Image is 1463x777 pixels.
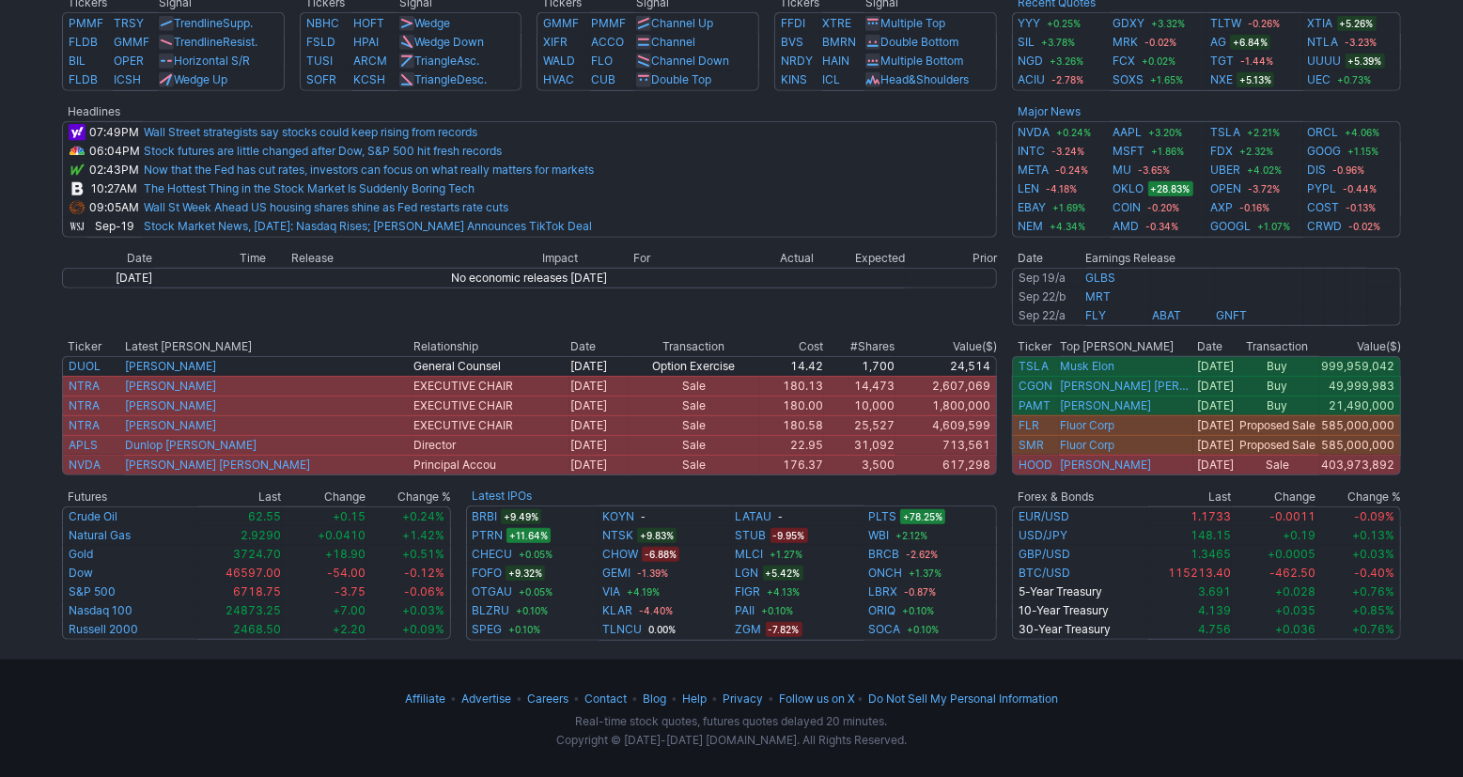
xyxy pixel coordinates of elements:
a: COIN [1113,198,1142,217]
a: Wedge [414,16,450,30]
th: Time [153,249,267,268]
td: 180.58 [759,415,824,435]
a: XIFR [543,35,568,49]
a: SOFR [306,72,336,86]
th: Value($) [895,337,997,356]
a: LATAU [736,507,772,526]
a: ORCL [1308,123,1339,142]
th: Value($) [1319,337,1401,356]
a: [PERSON_NAME] [PERSON_NAME] [125,458,310,472]
td: 06:04PM [86,142,143,161]
a: Dow [69,566,93,580]
span: +4.06% [1343,125,1383,140]
a: LGN [736,564,759,583]
td: 07:49PM [86,121,143,142]
a: MRK [1113,33,1139,52]
a: FIGR [736,583,761,601]
a: KLAR [602,601,632,620]
a: APLS [69,438,98,452]
a: Careers [527,692,568,706]
th: Prior [906,249,997,268]
th: Actual [724,249,815,268]
a: Major News [1018,104,1081,118]
a: TLTW [1210,14,1241,33]
a: TUSI [306,54,333,68]
td: 10:27AM [86,179,143,198]
a: Musk Elon [1060,359,1114,374]
th: Earnings Release [1085,249,1401,268]
a: NRDY [781,54,813,68]
a: INTC [1018,142,1045,161]
th: Release [290,249,541,268]
a: Stock Market News, [DATE]: Nasdaq Rises; [PERSON_NAME] Announces TikTok Deal [144,219,592,233]
a: GLBS [1086,271,1116,285]
a: AAPL [1113,123,1143,142]
span: +5.13% [1237,72,1274,87]
th: Transaction [1236,337,1319,356]
th: Ticker [1012,337,1059,356]
a: Affiliate [405,692,445,706]
td: 21,490,000 [1319,396,1401,415]
td: EXECUTIVE CHAIR [412,396,569,415]
a: FLO [591,54,613,68]
a: Russell 2000 [69,622,138,636]
a: AG [1210,33,1226,52]
a: [PERSON_NAME] [125,418,216,432]
a: DUOL [69,359,101,373]
span: -0.02% [1143,35,1180,50]
a: CRWD [1308,217,1343,236]
td: 2,607,069 [895,376,997,396]
a: FOFO [472,564,502,583]
span: +4.34% [1047,219,1088,234]
a: [PERSON_NAME] [125,359,216,373]
th: Cost [759,337,824,356]
td: 14.42 [759,356,824,376]
span: -0.26% [1245,16,1283,31]
a: OTGAU [472,583,512,601]
a: XTRE [822,16,851,30]
a: GEMI [602,564,630,583]
a: GOOG [1308,142,1342,161]
a: STUB [736,526,767,545]
a: BMRN [822,35,856,49]
th: Impact [541,249,632,268]
td: [DATE] [569,376,629,396]
a: SPEG [472,620,502,639]
a: [PERSON_NAME] [1060,398,1151,413]
a: KOYN [602,507,634,526]
a: ACIU [1018,70,1045,89]
span: +1.65% [1148,72,1187,87]
a: Advertise [461,692,511,706]
span: +1.07% [1254,219,1293,234]
th: For [632,249,724,268]
td: 1,800,000 [895,396,997,415]
a: [PERSON_NAME] [PERSON_NAME] [1060,379,1192,394]
td: Sale [629,415,759,435]
span: Trendline [174,16,223,30]
a: Fluor Corp [1060,438,1114,453]
span: +1.86% [1149,144,1188,159]
a: HOOD [1019,458,1052,472]
a: TRSY [114,16,144,30]
a: AXP [1210,198,1233,217]
a: [PERSON_NAME] [1060,458,1151,473]
span: +0.25% [1044,16,1083,31]
a: GMMF [543,16,579,30]
th: Headlines [62,102,86,121]
a: Now that the Fed has cut rates, investors can focus on what really matters for markets [144,163,594,177]
a: UEC [1308,70,1331,89]
a: NGD [1018,52,1043,70]
td: 10,000 [824,396,895,415]
a: Double Bottom [880,35,958,49]
a: BVS [781,35,803,49]
a: Wall Street strategists say stocks could keep rising from records [144,125,477,139]
span: -0.96% [1331,163,1368,178]
a: NTRA [69,379,100,393]
th: Transaction [629,337,759,356]
a: NTSK [602,526,633,545]
a: Dunlop [PERSON_NAME] [125,438,257,452]
th: Date [1193,337,1236,356]
td: 180.13 [759,376,824,396]
td: 180.00 [759,396,824,415]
